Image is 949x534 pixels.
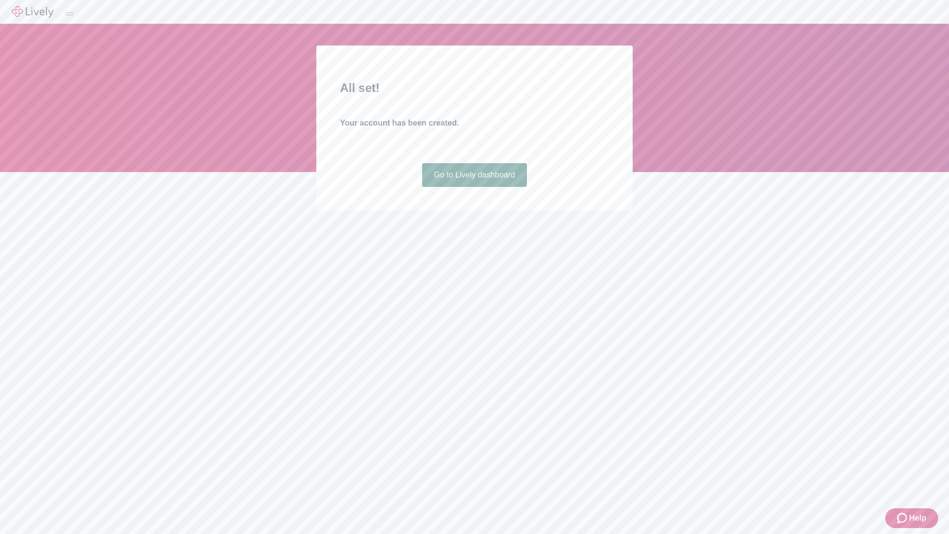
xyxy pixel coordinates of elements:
[340,117,609,129] h4: Your account has been created.
[422,163,527,187] a: Go to Lively dashboard
[885,508,938,528] button: Zendesk support iconHelp
[340,79,609,97] h2: All set!
[65,12,73,15] button: Log out
[909,512,926,524] span: Help
[12,6,53,18] img: Lively
[897,512,909,524] svg: Zendesk support icon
